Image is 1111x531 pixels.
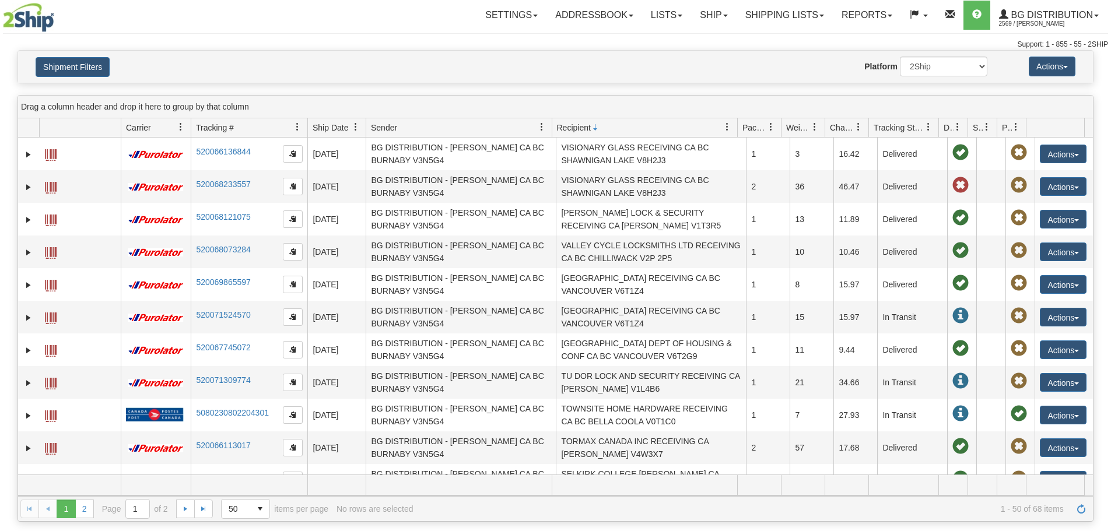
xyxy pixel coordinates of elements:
[1040,406,1087,424] button: Actions
[790,138,833,170] td: 3
[283,374,303,391] button: Copy to clipboard
[45,372,57,391] a: Label
[877,431,947,464] td: Delivered
[126,281,185,290] img: 11 - Purolator
[746,301,790,333] td: 1
[75,500,94,518] a: 2
[1011,145,1027,161] span: Pickup Not Assigned
[746,366,790,399] td: 1
[746,268,790,301] td: 1
[790,464,833,497] td: 3
[196,245,250,254] a: 520068073284
[1040,471,1087,490] button: Actions
[556,333,746,366] td: [GEOGRAPHIC_DATA] DEPT OF HOUSING & CONF CA BC VANCOUVER V6T2G9
[307,464,366,497] td: [DATE]
[313,122,348,133] span: Ship Date
[366,138,556,170] td: BG DISTRIBUTION - [PERSON_NAME] CA BC BURNABY V3N5G4
[1006,117,1026,137] a: Pickup Status filter column settings
[283,276,303,293] button: Copy to clipboard
[45,470,57,489] a: Label
[717,117,737,137] a: Recipient filter column settings
[229,503,244,515] span: 50
[45,144,57,163] a: Label
[23,149,34,160] a: Expand
[57,500,75,518] span: Page 1
[288,117,307,137] a: Tracking # filter column settings
[952,373,969,389] span: In Transit
[176,500,195,518] a: Go to the next page
[126,346,185,355] img: 11 - Purolator
[23,377,34,389] a: Expand
[990,1,1108,30] a: BG Distribution 2569 / [PERSON_NAME]
[805,117,825,137] a: Weight filter column settings
[196,147,250,156] a: 520066136844
[196,277,250,287] a: 520069865597
[23,214,34,226] a: Expand
[790,268,833,301] td: 8
[790,399,833,431] td: 7
[23,181,34,193] a: Expand
[746,431,790,464] td: 2
[877,399,947,431] td: In Transit
[1011,275,1027,291] span: Pickup Not Assigned
[790,203,833,235] td: 13
[864,61,898,72] label: Platform
[126,500,149,518] input: Page 1
[307,170,366,203] td: [DATE]
[1040,308,1087,326] button: Actions
[1011,308,1027,324] span: Pickup Not Assigned
[126,407,183,422] img: 20 - Canada Post
[45,242,57,261] a: Label
[1072,500,1091,518] a: Refresh
[833,301,877,333] td: 15.97
[45,209,57,228] a: Label
[36,57,110,77] button: Shipment Filters
[283,341,303,358] button: Copy to clipboard
[283,210,303,228] button: Copy to clipboard
[196,122,234,133] span: Tracking #
[366,203,556,235] td: BG DISTRIBUTION - [PERSON_NAME] CA BC BURNABY V3N5G4
[1040,177,1087,196] button: Actions
[877,170,947,203] td: Delivered
[1040,210,1087,228] button: Actions
[952,177,969,194] span: Late
[532,117,552,137] a: Sender filter column settings
[196,180,250,189] a: 520068233557
[126,248,185,257] img: 11 - Purolator
[833,464,877,497] td: 11.22
[196,375,250,385] a: 520071309774
[366,399,556,431] td: BG DISTRIBUTION - [PERSON_NAME] CA BC BURNABY V3N5G4
[283,472,303,489] button: Copy to clipboard
[833,170,877,203] td: 46.47
[221,499,270,519] span: Page sizes drop down
[919,117,938,137] a: Tracking Status filter column settings
[833,235,877,268] td: 10.46
[790,235,833,268] td: 10
[999,18,1087,30] span: 2569 / [PERSON_NAME]
[18,96,1093,118] div: grid grouping header
[1008,10,1093,20] span: BG Distribution
[23,410,34,421] a: Expand
[952,210,969,226] span: On time
[126,216,185,224] img: 11 - Purolator
[1011,471,1027,487] span: Pickup Not Assigned
[952,242,969,259] span: On time
[952,145,969,161] span: On time
[877,268,947,301] td: Delivered
[833,138,877,170] td: 16.42
[874,122,924,133] span: Tracking Status
[196,212,250,221] a: 520068121075
[877,301,947,333] td: In Transit
[283,308,303,326] button: Copy to clipboard
[366,301,556,333] td: BG DISTRIBUTION - [PERSON_NAME] CA BC BURNABY V3N5G4
[830,122,854,133] span: Charge
[556,399,746,431] td: TOWNSITE HOME HARDWARE RECEIVING CA BC BELLA COOLA V0T1C0
[196,408,269,417] a: 5080230802204301
[944,122,954,133] span: Delivery Status
[742,122,767,133] span: Packages
[366,170,556,203] td: BG DISTRIBUTION - [PERSON_NAME] CA BC BURNABY V3N5G4
[23,442,34,454] a: Expand
[194,500,213,518] a: Go to the last page
[833,268,877,301] td: 15.97
[126,122,151,133] span: Carrier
